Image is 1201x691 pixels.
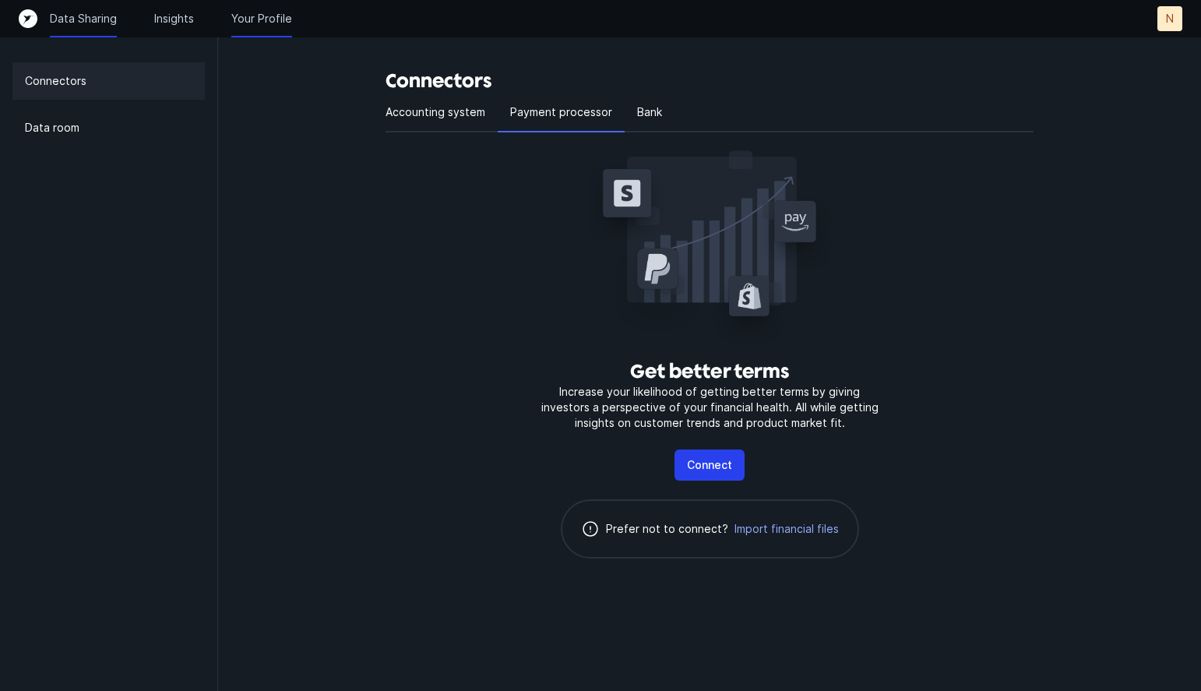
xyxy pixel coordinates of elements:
[687,456,732,474] p: Connect
[734,521,839,537] span: Import financial files
[386,69,1034,93] h3: Connectors
[50,11,117,26] a: Data Sharing
[12,109,205,146] a: Data room
[606,520,728,538] p: Prefer not to connect?
[386,103,485,122] p: Accounting system
[154,11,194,26] a: Insights
[510,103,612,122] p: Payment processor
[25,118,79,137] p: Data room
[637,103,662,122] p: Bank
[674,450,745,481] button: Connect
[231,11,292,26] a: Your Profile
[12,62,205,100] a: Connectors
[535,384,884,431] p: Increase your likelihood of getting better terms by giving investors a perspective of your financ...
[1157,6,1182,31] button: N
[585,145,834,347] img: Get better terms
[25,72,86,90] p: Connectors
[630,359,789,384] h3: Get better terms
[1166,11,1174,26] p: N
